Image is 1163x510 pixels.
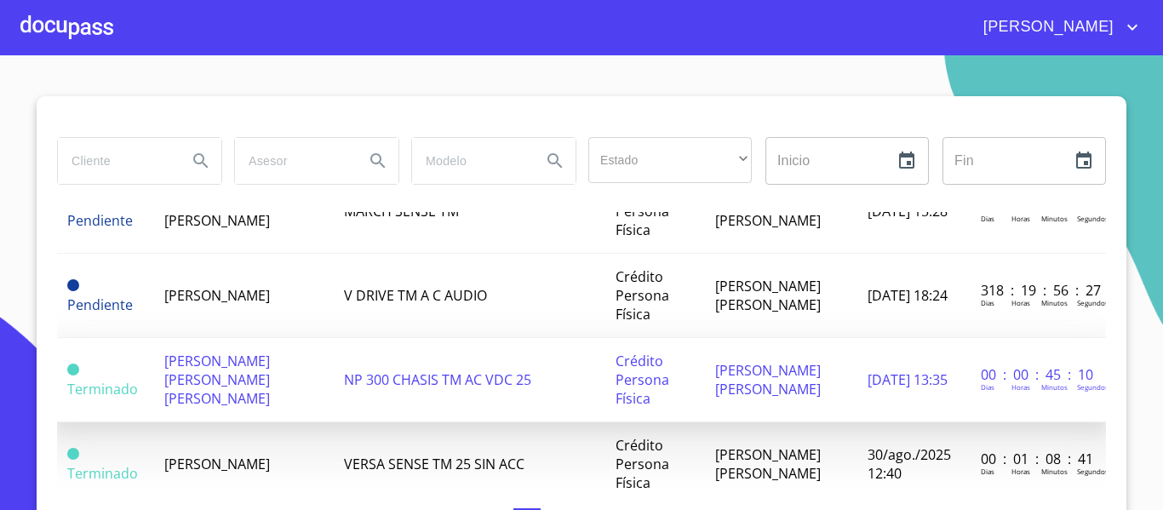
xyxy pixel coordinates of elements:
[1011,214,1030,223] p: Horas
[180,140,221,181] button: Search
[535,140,576,181] button: Search
[1041,298,1068,307] p: Minutos
[164,286,270,305] span: [PERSON_NAME]
[344,286,487,305] span: V DRIVE TM A C AUDIO
[67,364,79,375] span: Terminado
[1041,214,1068,223] p: Minutos
[235,138,351,184] input: search
[981,214,994,223] p: Dias
[344,370,531,389] span: NP 300 CHASIS TM AC VDC 25
[67,464,138,483] span: Terminado
[1077,214,1109,223] p: Segundos
[616,436,669,492] span: Crédito Persona Física
[616,267,669,324] span: Crédito Persona Física
[1011,382,1030,392] p: Horas
[67,448,79,460] span: Terminado
[1011,467,1030,476] p: Horas
[67,295,133,314] span: Pendiente
[868,445,951,483] span: 30/ago./2025 12:40
[1077,298,1109,307] p: Segundos
[715,361,821,398] span: [PERSON_NAME] [PERSON_NAME]
[164,455,270,473] span: [PERSON_NAME]
[715,445,821,483] span: [PERSON_NAME] [PERSON_NAME]
[981,298,994,307] p: Dias
[344,455,524,473] span: VERSA SENSE TM 25 SIN ACC
[67,380,138,398] span: Terminado
[971,14,1122,41] span: [PERSON_NAME]
[715,277,821,314] span: [PERSON_NAME] [PERSON_NAME]
[1011,298,1030,307] p: Horas
[868,286,948,305] span: [DATE] 18:24
[1077,382,1109,392] p: Segundos
[1041,467,1068,476] p: Minutos
[981,382,994,392] p: Dias
[971,14,1143,41] button: account of current user
[164,352,270,408] span: [PERSON_NAME] [PERSON_NAME] [PERSON_NAME]
[868,370,948,389] span: [DATE] 13:35
[981,467,994,476] p: Dias
[616,352,669,408] span: Crédito Persona Física
[412,138,528,184] input: search
[588,137,752,183] div: ​
[1077,467,1109,476] p: Segundos
[358,140,398,181] button: Search
[981,365,1096,384] p: 00 : 00 : 45 : 10
[981,450,1096,468] p: 00 : 01 : 08 : 41
[58,138,174,184] input: search
[981,281,1096,300] p: 318 : 19 : 56 : 27
[67,279,79,291] span: Pendiente
[67,211,133,230] span: Pendiente
[1041,382,1068,392] p: Minutos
